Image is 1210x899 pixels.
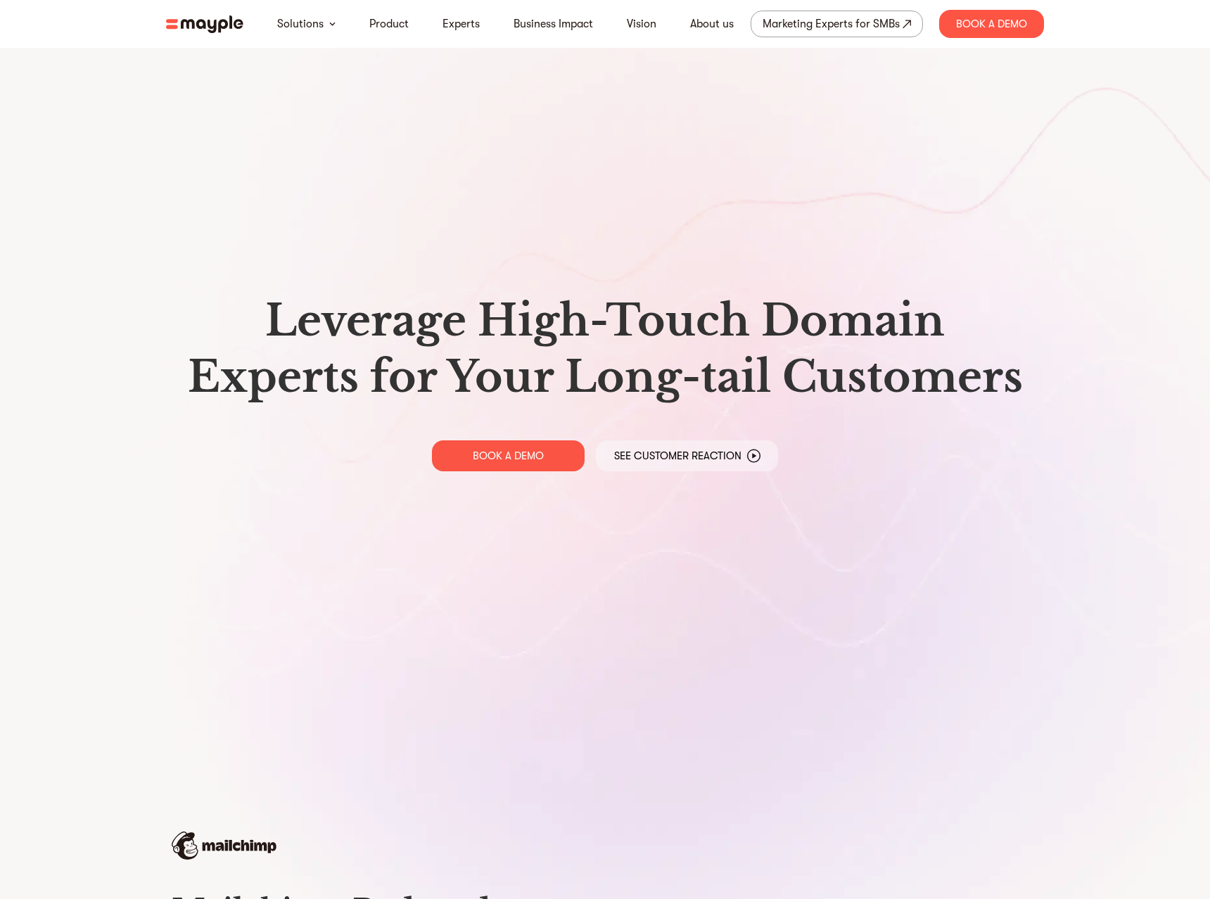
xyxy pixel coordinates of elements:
div: Book A Demo [939,10,1044,38]
a: Product [369,15,409,32]
a: BOOK A DEMO [432,440,585,471]
a: Marketing Experts for SMBs [751,11,923,37]
h1: Leverage High-Touch Domain Experts for Your Long-tail Customers [177,293,1033,405]
img: mayple-logo [166,15,243,33]
a: See Customer Reaction [596,440,778,471]
div: Marketing Experts for SMBs [763,14,900,34]
p: BOOK A DEMO [473,449,544,463]
a: Vision [627,15,656,32]
a: Experts [442,15,480,32]
p: See Customer Reaction [614,449,741,463]
img: arrow-down [329,22,336,26]
a: Business Impact [514,15,593,32]
a: Solutions [277,15,324,32]
a: About us [690,15,734,32]
img: mailchimp-logo [172,831,276,860]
